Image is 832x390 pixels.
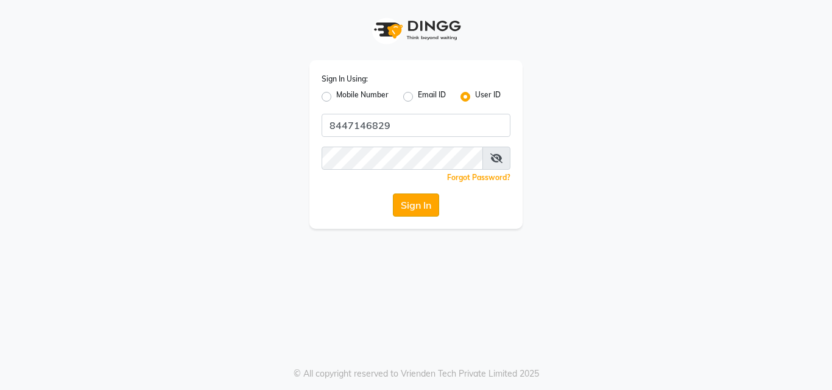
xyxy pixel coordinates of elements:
label: User ID [475,89,501,104]
a: Forgot Password? [447,173,510,182]
input: Username [322,147,483,170]
label: Mobile Number [336,89,389,104]
label: Sign In Using: [322,74,368,85]
img: logo1.svg [367,12,465,48]
input: Username [322,114,510,137]
label: Email ID [418,89,446,104]
button: Sign In [393,193,439,217]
